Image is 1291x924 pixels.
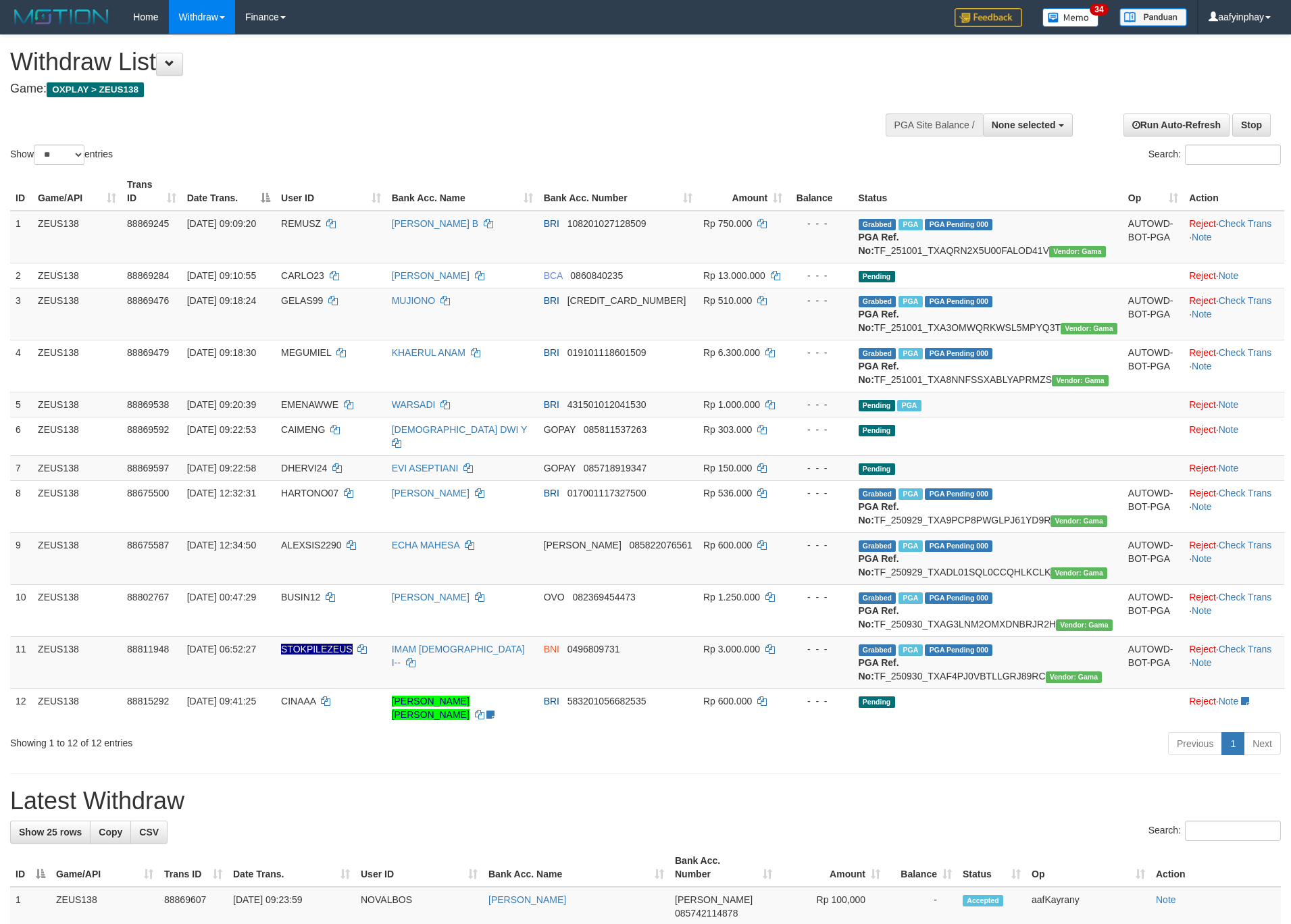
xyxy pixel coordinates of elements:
span: Marked by aafsreyleap [898,644,922,656]
th: Bank Acc. Number: activate to sort column ascending [538,172,698,211]
span: PGA Pending [925,219,992,230]
label: Show entries [10,145,113,165]
span: Nama rekening ada tanda titik/strip, harap diedit [281,644,353,654]
span: GOPAY [544,424,576,435]
span: Rp 1.250.000 [703,592,760,602]
span: Rp 750.000 [703,218,752,229]
span: Accepted [963,895,1003,906]
th: Game/API: activate to sort column ascending [51,848,159,887]
span: Grabbed [859,644,896,656]
span: OXPLAY > ZEUS138 [47,82,144,97]
span: Copy 085718919347 to clipboard [584,463,647,473]
a: [PERSON_NAME] [392,270,470,281]
th: ID [10,172,32,211]
a: KHAERUL ANAM [392,347,465,358]
a: Stop [1232,113,1271,136]
label: Search: [1148,821,1281,841]
td: TF_250930_TXAG3LNM2OMXDNBRJR2H [853,584,1123,636]
b: PGA Ref. No: [859,657,899,682]
td: · · [1184,532,1284,584]
span: GELAS99 [281,295,323,306]
span: [DATE] 09:10:55 [187,270,256,281]
span: Grabbed [859,296,896,307]
td: 12 [10,688,32,727]
a: EVI ASEPTIANI [392,463,459,473]
td: TF_251001_TXAQRN2X5U00FALOD41V [853,211,1123,263]
td: 10 [10,584,32,636]
th: Bank Acc. Name: activate to sort column ascending [483,848,669,887]
a: Run Auto-Refresh [1123,113,1230,136]
span: Marked by aafanarl [898,296,922,307]
span: OVO [544,592,565,602]
td: ZEUS138 [32,636,122,688]
td: TF_250929_TXADL01SQL0CCQHLKCLK [853,532,1123,584]
img: MOTION_logo.png [10,7,113,27]
td: AUTOWD-BOT-PGA [1123,211,1184,263]
a: Next [1244,732,1281,755]
span: Copy 085822076561 to clipboard [629,540,692,550]
td: · [1184,392,1284,417]
span: Copy 085742114878 to clipboard [675,908,738,919]
span: Marked by aafpengsreynich [898,540,922,552]
span: None selected [992,120,1056,130]
span: 88802767 [127,592,169,602]
td: AUTOWD-BOT-PGA [1123,288,1184,340]
span: PGA Pending [925,296,992,307]
span: Rp 536.000 [703,488,752,498]
a: Reject [1189,218,1216,229]
span: 88869284 [127,270,169,281]
span: GOPAY [544,463,576,473]
span: PGA Pending [925,644,992,656]
span: Show 25 rows [19,827,82,838]
a: Note [1219,399,1239,410]
div: - - - [793,217,847,230]
span: ALEXSIS2290 [281,540,342,550]
span: [DATE] 09:18:24 [187,295,256,306]
td: AUTOWD-BOT-PGA [1123,340,1184,392]
b: PGA Ref. No: [859,309,899,333]
b: PGA Ref. No: [859,553,899,577]
span: Copy 583201056682535 to clipboard [567,696,647,707]
span: Copy 108201027128509 to clipboard [567,218,647,229]
td: AUTOWD-BOT-PGA [1123,480,1184,532]
h4: Game: [10,82,847,96]
a: Note [1219,424,1239,435]
h1: Latest Withdraw [10,788,1281,815]
a: [PERSON_NAME] B [392,218,478,229]
a: MUJIONO [392,295,436,306]
td: 7 [10,455,32,480]
span: Grabbed [859,348,896,359]
td: ZEUS138 [32,392,122,417]
span: Vendor URL: https://trx31.1velocity.biz [1046,671,1103,683]
th: Op: activate to sort column ascending [1123,172,1184,211]
div: - - - [793,294,847,307]
td: 8 [10,480,32,532]
a: Check Trans [1219,218,1272,229]
th: Bank Acc. Name: activate to sort column ascending [386,172,538,211]
span: Copy 019101118601509 to clipboard [567,347,647,358]
div: Showing 1 to 12 of 12 entries [10,731,528,750]
th: Amount: activate to sort column ascending [778,848,886,887]
th: Action [1150,848,1281,887]
a: Check Trans [1219,592,1272,602]
a: Reject [1189,592,1216,602]
td: ZEUS138 [32,211,122,263]
th: ID: activate to sort column descending [10,848,51,887]
td: 2 [10,263,32,288]
b: PGA Ref. No: [859,501,899,525]
span: Vendor URL: https://trx31.1velocity.biz [1050,515,1107,527]
span: [DATE] 09:09:20 [187,218,256,229]
span: PGA Pending [925,592,992,604]
span: Rp 600.000 [703,540,752,550]
td: · [1184,455,1284,480]
a: Note [1192,605,1212,616]
td: ZEUS138 [32,532,122,584]
a: Reject [1189,696,1216,707]
span: CAIMENG [281,424,325,435]
a: CSV [130,821,168,844]
select: Showentries [34,145,84,165]
span: 88869597 [127,463,169,473]
span: Grabbed [859,540,896,552]
span: PGA Pending [925,348,992,359]
td: TF_250929_TXA9PCP8PWGLPJ61YD9R [853,480,1123,532]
